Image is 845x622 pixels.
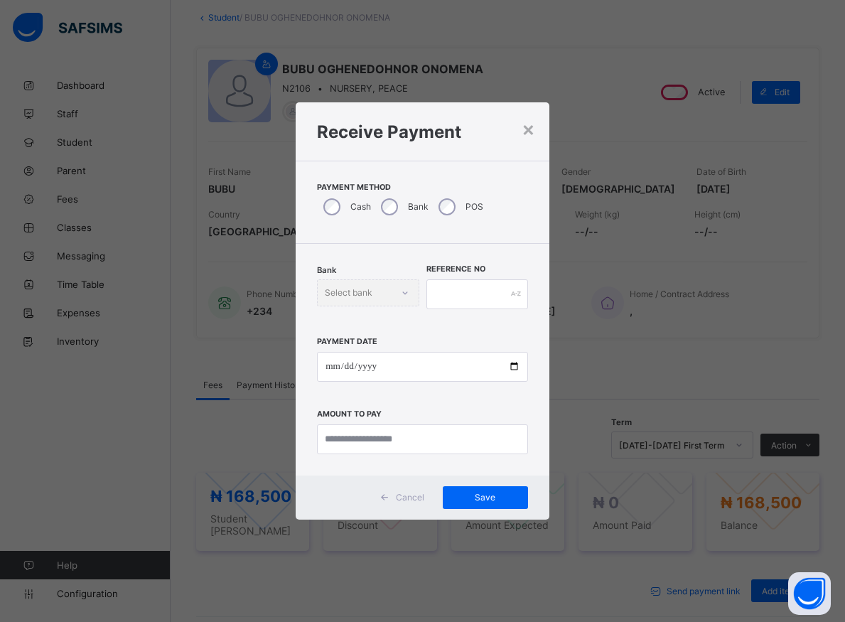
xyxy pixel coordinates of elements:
span: Bank [317,265,336,275]
button: Open asap [788,572,831,615]
label: Payment Date [317,337,377,346]
label: Amount to pay [317,409,382,419]
label: POS [465,201,483,212]
label: Bank [408,201,429,212]
span: Save [453,492,517,503]
span: Payment Method [317,183,528,192]
h1: Receive Payment [317,122,528,142]
label: Cash [350,201,371,212]
span: Cancel [396,492,424,503]
label: Reference No [426,264,485,274]
div: × [522,117,535,141]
